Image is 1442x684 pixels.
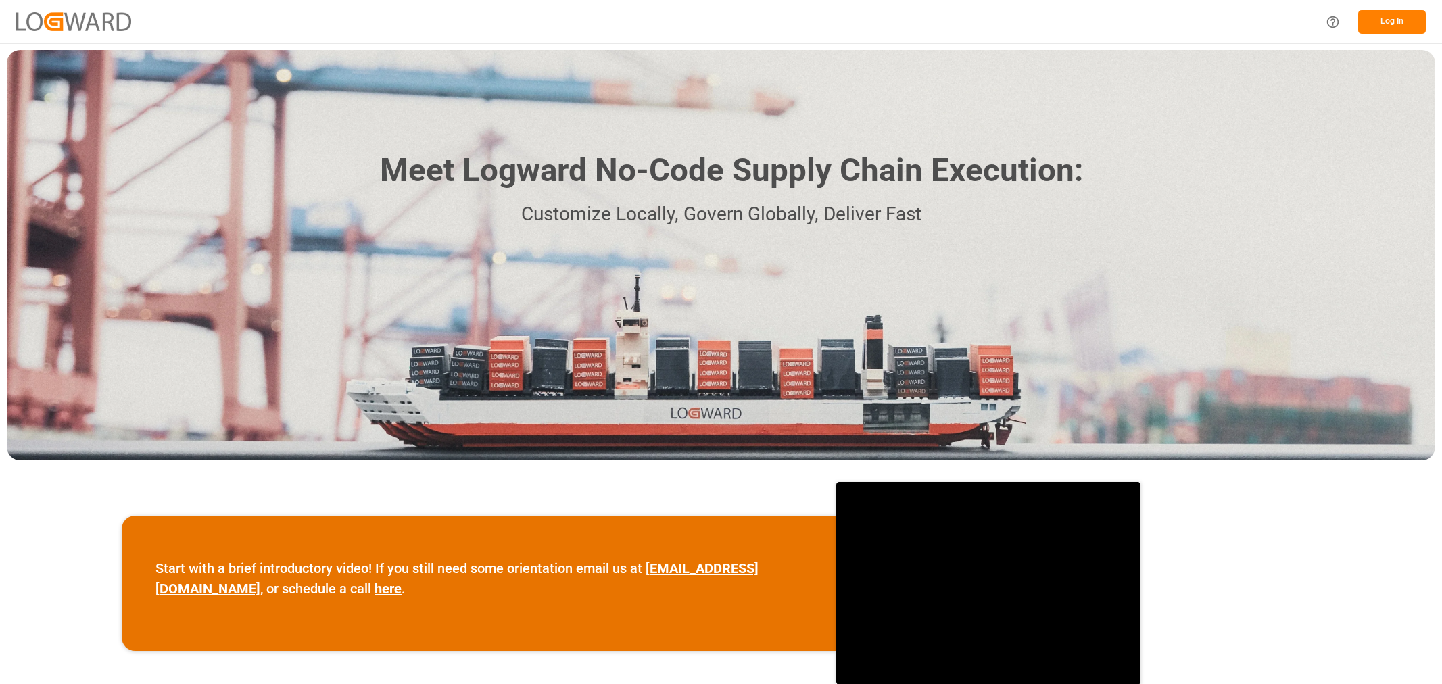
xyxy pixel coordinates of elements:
h1: Meet Logward No-Code Supply Chain Execution: [380,147,1083,195]
button: Log In [1358,10,1426,34]
p: Customize Locally, Govern Globally, Deliver Fast [360,199,1083,230]
p: Start with a brief introductory video! If you still need some orientation email us at , or schedu... [155,558,802,599]
button: Help Center [1318,7,1348,37]
a: here [375,581,402,597]
img: Logward_new_orange.png [16,12,131,30]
